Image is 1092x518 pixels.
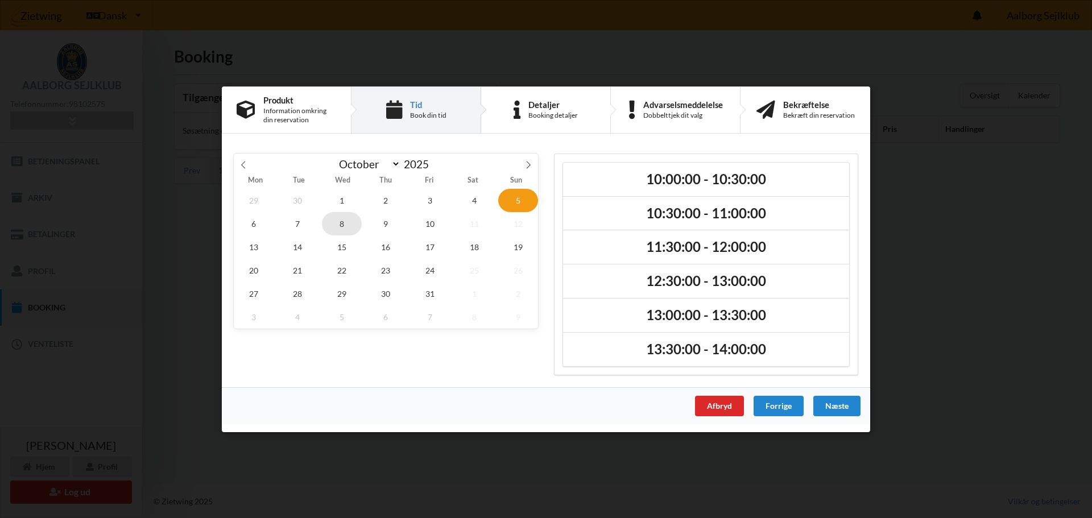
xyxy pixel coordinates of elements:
[234,188,274,212] span: September 29, 2025
[571,341,841,358] h2: 13:30:00 - 14:00:00
[754,395,804,416] div: Forrige
[571,238,841,256] h2: 11:30:00 - 12:00:00
[278,305,318,328] span: November 4, 2025
[498,235,538,258] span: October 19, 2025
[571,272,841,290] h2: 12:30:00 - 13:00:00
[410,258,450,281] span: October 24, 2025
[410,188,450,212] span: October 3, 2025
[277,177,320,184] span: Tue
[528,100,578,109] div: Detaljer
[322,235,362,258] span: October 15, 2025
[410,212,450,235] span: October 10, 2025
[643,100,723,109] div: Advarselsmeddelelse
[263,106,336,124] div: Information omkring din reservation
[783,110,855,119] div: Bekræft din reservation
[334,157,401,171] select: Month
[454,188,494,212] span: October 4, 2025
[234,235,274,258] span: October 13, 2025
[410,305,450,328] span: November 7, 2025
[322,212,362,235] span: October 8, 2025
[234,258,274,281] span: October 20, 2025
[410,281,450,305] span: October 31, 2025
[454,305,494,328] span: November 8, 2025
[322,305,362,328] span: November 5, 2025
[813,395,861,416] div: Næste
[322,258,362,281] span: October 22, 2025
[495,177,538,184] span: Sun
[498,212,538,235] span: October 12, 2025
[366,281,406,305] span: October 30, 2025
[278,188,318,212] span: September 30, 2025
[322,188,362,212] span: October 1, 2025
[454,281,494,305] span: November 1, 2025
[408,177,451,184] span: Fri
[366,258,406,281] span: October 23, 2025
[234,305,274,328] span: November 3, 2025
[454,235,494,258] span: October 18, 2025
[571,306,841,324] h2: 13:00:00 - 13:30:00
[366,305,406,328] span: November 6, 2025
[263,95,336,104] div: Produkt
[498,188,538,212] span: October 5, 2025
[366,212,406,235] span: October 9, 2025
[278,212,318,235] span: October 7, 2025
[234,212,274,235] span: October 6, 2025
[366,235,406,258] span: October 16, 2025
[571,204,841,222] h2: 10:30:00 - 11:00:00
[321,177,364,184] span: Wed
[366,188,406,212] span: October 2, 2025
[783,100,855,109] div: Bekræftelse
[643,110,723,119] div: Dobbelttjek dit valg
[528,110,578,119] div: Booking detaljer
[410,110,446,119] div: Book din tid
[498,281,538,305] span: November 2, 2025
[451,177,494,184] span: Sat
[454,212,494,235] span: October 11, 2025
[498,258,538,281] span: October 26, 2025
[498,305,538,328] span: November 9, 2025
[571,170,841,188] h2: 10:00:00 - 10:30:00
[400,158,438,171] input: Year
[695,395,744,416] div: Afbryd
[234,281,274,305] span: October 27, 2025
[410,235,450,258] span: October 17, 2025
[410,100,446,109] div: Tid
[278,258,318,281] span: October 21, 2025
[278,281,318,305] span: October 28, 2025
[234,177,277,184] span: Mon
[364,177,407,184] span: Thu
[278,235,318,258] span: October 14, 2025
[322,281,362,305] span: October 29, 2025
[454,258,494,281] span: October 25, 2025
